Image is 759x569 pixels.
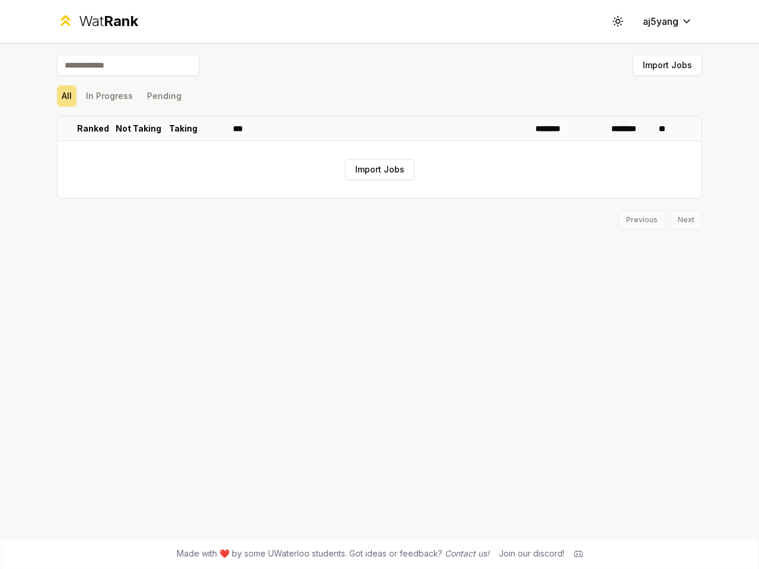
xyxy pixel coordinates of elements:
[104,12,138,30] span: Rank
[177,548,489,560] span: Made with ❤️ by some UWaterloo students. Got ideas or feedback?
[445,548,489,558] a: Contact us!
[633,55,702,76] button: Import Jobs
[345,159,414,180] button: Import Jobs
[499,548,565,560] div: Join our discord!
[633,11,702,32] button: aj5yang
[79,12,138,31] div: Wat
[142,85,186,107] button: Pending
[643,14,678,28] span: aj5yang
[169,123,197,135] p: Taking
[77,123,109,135] p: Ranked
[116,123,161,135] p: Not Taking
[57,85,76,107] button: All
[81,85,138,107] button: In Progress
[57,12,138,31] a: WatRank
